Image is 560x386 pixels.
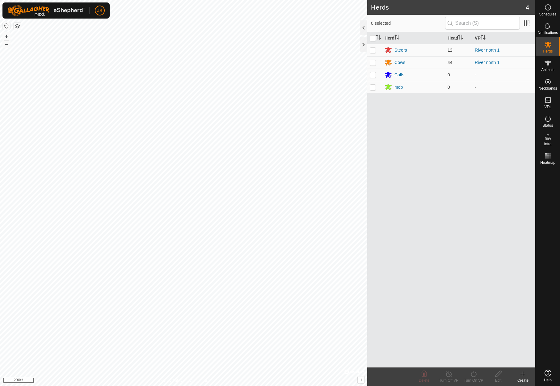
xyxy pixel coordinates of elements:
span: 0 [448,72,450,77]
th: Head [445,32,472,44]
a: Contact Us [190,378,208,384]
span: 0 selected [371,20,445,27]
span: Neckbands [538,87,557,90]
div: Turn On VP [461,378,486,383]
th: Herd [382,32,445,44]
span: Infra [544,142,551,146]
span: Schedules [539,12,556,16]
button: Reset Map [3,22,10,30]
div: Steers [394,47,407,53]
div: Calfs [394,72,404,78]
button: Map Layers [14,23,21,30]
span: Herds [543,49,553,53]
p-sorticon: Activate to sort [481,36,486,40]
a: Help [536,367,560,384]
span: Delete [419,378,430,383]
span: Status [542,124,553,127]
p-sorticon: Activate to sort [458,36,463,40]
img: Gallagher Logo [7,5,85,16]
a: River north 1 [475,48,499,53]
span: Help [544,378,552,382]
span: i [360,377,362,382]
a: Privacy Policy [159,378,183,384]
a: River north 1 [475,60,499,65]
span: JS [97,7,102,14]
button: + [3,32,10,40]
span: 0 [448,85,450,90]
p-sorticon: Activate to sort [376,36,381,40]
div: Turn Off VP [436,378,461,383]
span: VPs [544,105,551,109]
div: Cows [394,59,405,66]
span: Notifications [538,31,558,35]
span: 4 [526,3,529,12]
span: 12 [448,48,453,53]
span: Animals [541,68,554,72]
div: Create [511,378,535,383]
td: - [472,69,535,81]
div: mob [394,84,403,91]
p-sorticon: Activate to sort [394,36,399,40]
input: Search (S) [445,17,520,30]
th: VP [472,32,535,44]
button: – [3,40,10,48]
h2: Herds [371,4,526,11]
div: Edit [486,378,511,383]
button: i [358,376,364,383]
span: Heatmap [540,161,555,164]
span: 44 [448,60,453,65]
td: - [472,81,535,93]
